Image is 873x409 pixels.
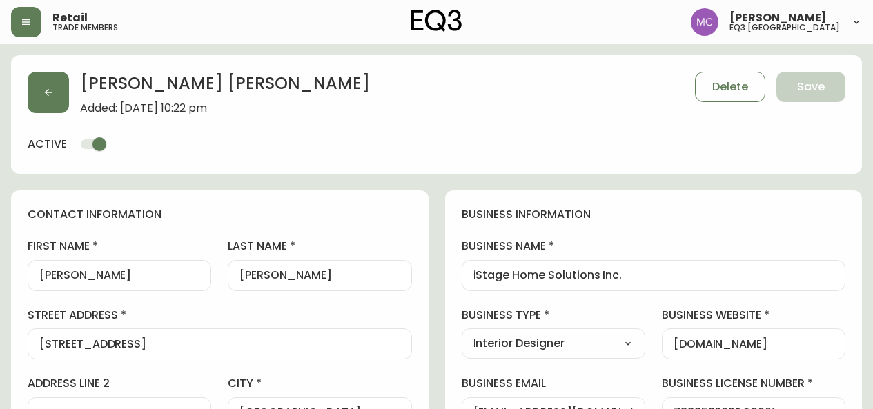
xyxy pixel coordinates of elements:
[712,79,748,94] span: Delete
[662,376,845,391] label: business license number
[695,72,765,102] button: Delete
[462,239,846,254] label: business name
[662,308,845,323] label: business website
[411,10,462,32] img: logo
[52,12,88,23] span: Retail
[28,308,412,323] label: street address
[80,72,370,102] h2: [PERSON_NAME] [PERSON_NAME]
[674,337,834,350] input: https://www.designshop.com
[80,102,370,114] span: Added: [DATE] 10:22 pm
[462,376,645,391] label: business email
[462,207,846,222] h4: business information
[228,239,411,254] label: last name
[28,376,211,391] label: address line 2
[729,12,827,23] span: [PERSON_NAME]
[729,23,840,32] h5: eq3 [GEOGRAPHIC_DATA]
[28,239,211,254] label: first name
[228,376,411,391] label: city
[462,308,645,323] label: business type
[28,137,67,152] h4: active
[28,207,412,222] h4: contact information
[52,23,118,32] h5: trade members
[691,8,718,36] img: 6dbdb61c5655a9a555815750a11666cc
